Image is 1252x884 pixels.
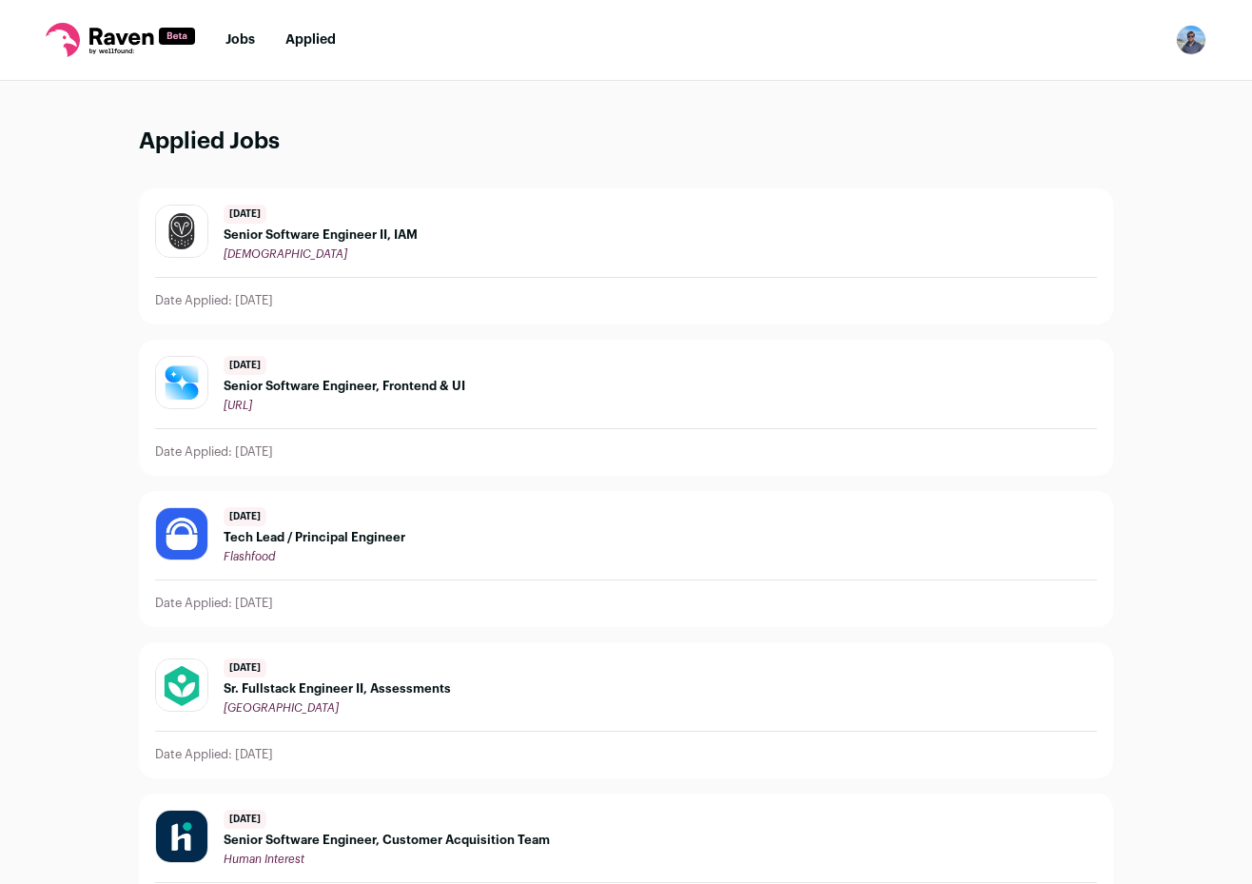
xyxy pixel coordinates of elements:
[224,658,266,678] span: [DATE]
[224,702,339,714] span: [GEOGRAPHIC_DATA]
[224,551,275,562] span: Flashfood
[140,341,1112,475] a: [DATE] Senior Software Engineer, Frontend & UI [URL] Date Applied: [DATE]
[156,811,207,862] img: 9a615da1f234e05706adfd07669a26a45e81a38088844b690df03c68d05783f2.jpg
[155,293,273,308] p: Date Applied: [DATE]
[1176,25,1206,55] button: Open dropdown
[156,508,207,560] img: 3cdffa2681c52d6299c9a18500431b2b7cf47de5f307c672306ca19820052677.jpg
[155,596,273,611] p: Date Applied: [DATE]
[156,357,207,407] img: caa57462039f8c1b4a3cce447b3363636cfffe04262c0c588d50904429ddd27d.jpg
[224,356,266,375] span: [DATE]
[224,227,418,243] span: Senior Software Engineer II, IAM
[224,530,405,545] span: Tech Lead / Principal Engineer
[225,33,255,47] a: Jobs
[140,492,1112,626] a: [DATE] Tech Lead / Principal Engineer Flashfood Date Applied: [DATE]
[140,189,1112,324] a: [DATE] Senior Software Engineer II, IAM [DEMOGRAPHIC_DATA] Date Applied: [DATE]
[285,33,336,47] a: Applied
[224,379,465,394] span: Senior Software Engineer, Frontend & UI
[224,400,252,411] span: [URL]
[155,444,273,460] p: Date Applied: [DATE]
[140,643,1112,777] a: [DATE] Sr. Fullstack Engineer II, Assessments [GEOGRAPHIC_DATA] Date Applied: [DATE]
[224,681,451,697] span: Sr. Fullstack Engineer II, Assessments
[224,248,347,260] span: [DEMOGRAPHIC_DATA]
[156,659,207,711] img: d986f3ae2efb312b708f188b56b2f0999e5076bc7d71cc87088e6ab52c3db4b0.jpg
[224,854,304,865] span: Human Interest
[224,810,266,829] span: [DATE]
[155,747,273,762] p: Date Applied: [DATE]
[156,206,207,257] img: f3d5d0fa5e81f1c40eef72acec6f04c076c8df624c75215ce6affc40ebb62c96.jpg
[224,833,550,848] span: Senior Software Engineer, Customer Acquisition Team
[139,127,1113,158] h1: Applied Jobs
[224,507,266,526] span: [DATE]
[224,205,266,224] span: [DATE]
[1176,25,1206,55] img: 7306389-medium_jpg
